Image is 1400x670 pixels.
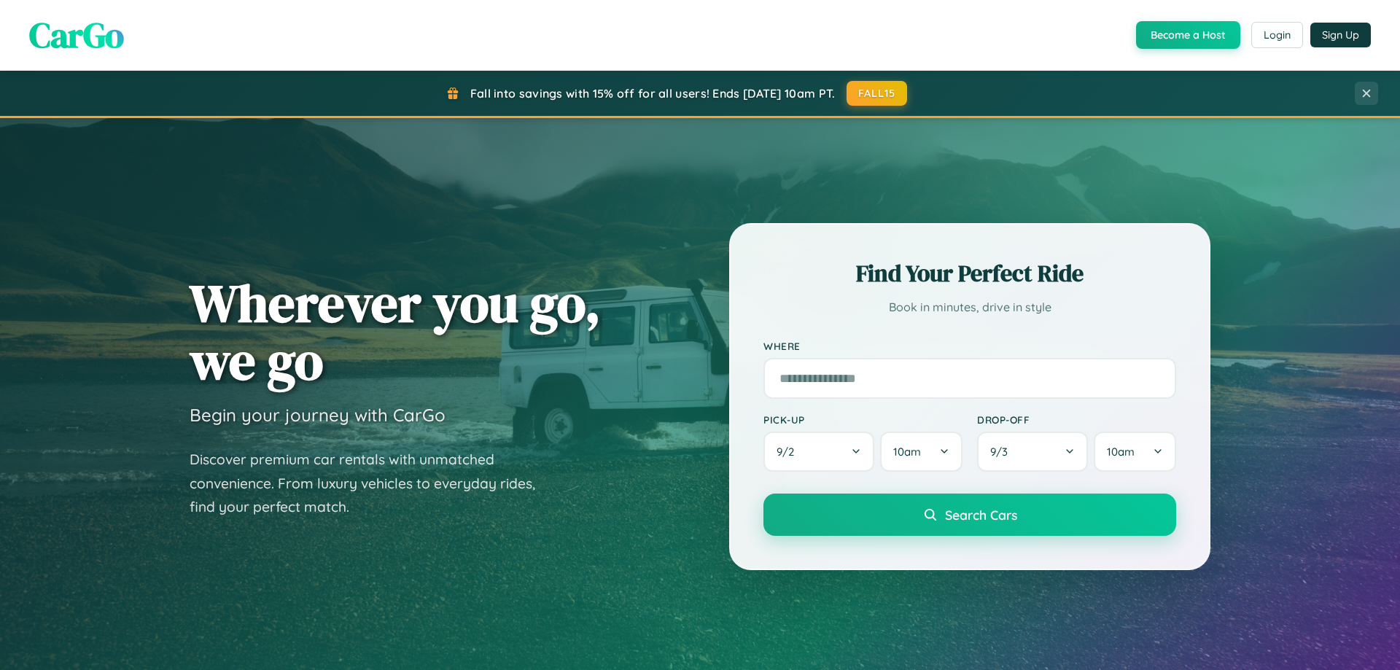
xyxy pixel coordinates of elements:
[1310,23,1371,47] button: Sign Up
[763,413,962,426] label: Pick-up
[29,11,124,59] span: CarGo
[763,257,1176,289] h2: Find Your Perfect Ride
[190,404,446,426] h3: Begin your journey with CarGo
[1107,445,1135,459] span: 10am
[763,340,1176,352] label: Where
[977,432,1088,472] button: 9/3
[1094,432,1176,472] button: 10am
[977,413,1176,426] label: Drop-off
[945,507,1017,523] span: Search Cars
[1251,22,1303,48] button: Login
[1136,21,1240,49] button: Become a Host
[763,494,1176,536] button: Search Cars
[880,432,962,472] button: 10am
[777,445,801,459] span: 9 / 2
[990,445,1015,459] span: 9 / 3
[190,274,601,389] h1: Wherever you go, we go
[190,448,554,519] p: Discover premium car rentals with unmatched convenience. From luxury vehicles to everyday rides, ...
[847,81,908,106] button: FALL15
[893,445,921,459] span: 10am
[763,432,874,472] button: 9/2
[763,297,1176,318] p: Book in minutes, drive in style
[470,86,836,101] span: Fall into savings with 15% off for all users! Ends [DATE] 10am PT.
